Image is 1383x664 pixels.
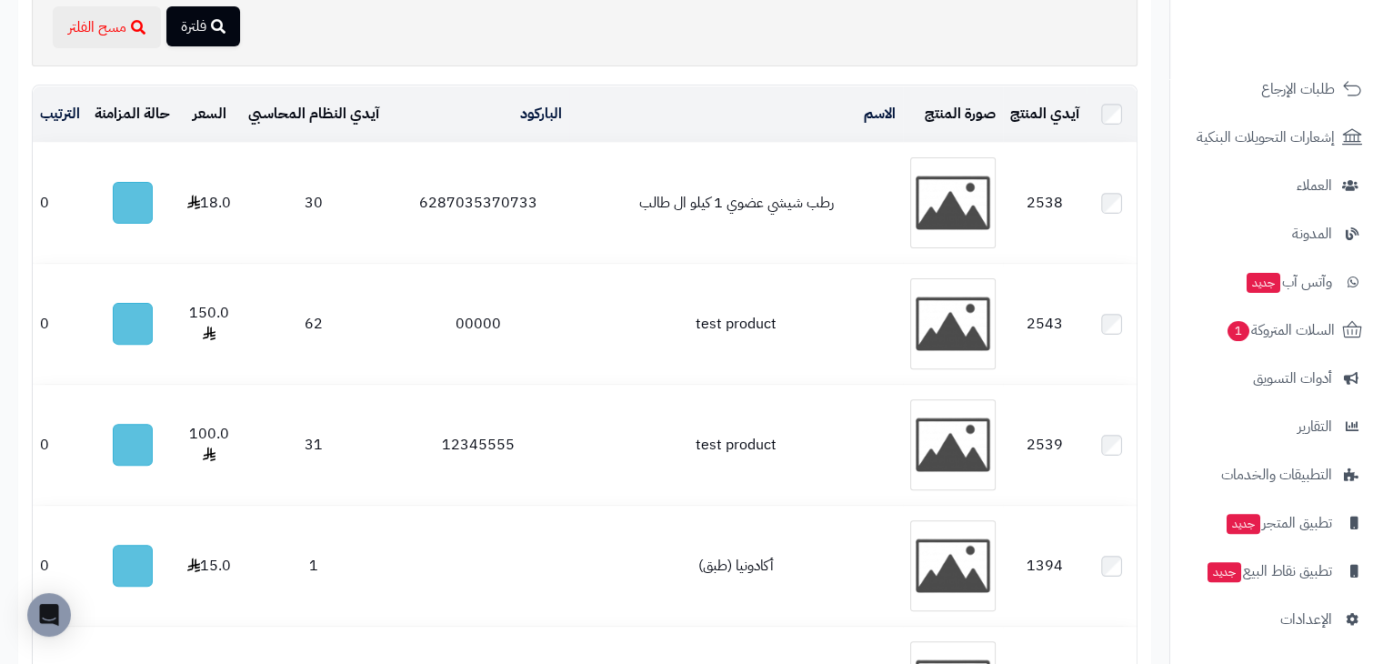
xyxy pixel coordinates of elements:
img: أكادونيا (طبق) [910,520,996,611]
td: 62 [241,264,386,384]
span: التطبيقات والخدمات [1221,462,1332,488]
span: جديد [1247,273,1280,293]
a: تطبيق نقاط البيعجديد [1181,549,1372,593]
td: 18.0 [177,143,241,263]
a: التطبيقات والخدمات [1181,453,1372,497]
td: آيدي النظام المحاسبي [241,86,386,142]
span: المدونة [1292,221,1332,246]
a: أدوات التسويق [1181,357,1372,400]
a: المدونة [1181,212,1372,256]
span: الإعدادات [1280,607,1332,632]
a: إشعارات التحويلات البنكية [1181,116,1372,159]
span: جديد [1227,514,1260,534]
button: فلترة [166,6,240,46]
td: 15.0 [177,506,241,626]
td: 12345555 [386,385,569,505]
td: صورة المنتج [903,86,1003,142]
span: وآتس آب [1245,269,1332,295]
span: جديد [1208,562,1241,582]
a: التقارير [1181,405,1372,448]
td: 00000 [386,264,569,384]
td: 0 [33,506,87,626]
a: الإعدادات [1181,598,1372,641]
span: أدوات التسويق [1253,366,1332,391]
td: 2543 [1003,264,1087,384]
td: 30 [241,143,386,263]
td: أكادونيا (طبق) [569,506,902,626]
div: Open Intercom Messenger [27,593,71,637]
img: logo-2.png [1259,48,1366,86]
a: الترتيب [40,103,80,125]
span: طلبات الإرجاع [1261,76,1335,102]
td: 0 [33,143,87,263]
td: 100.0 [177,385,241,505]
img: test product [910,399,996,490]
button: مسح الفلتر [53,6,161,48]
span: تطبيق نقاط البيع [1206,558,1332,584]
img: رطب شيشي عضوي 1 كيلو ال طالب [910,157,996,248]
td: 0 [33,385,87,505]
td: test product [569,385,902,505]
td: آيدي المنتج [1003,86,1087,142]
a: العملاء [1181,164,1372,207]
td: 6287035370733 [386,143,569,263]
a: وآتس آبجديد [1181,260,1372,304]
span: العملاء [1297,173,1332,198]
span: التقارير [1298,414,1332,439]
td: 0 [33,264,87,384]
td: test product [569,264,902,384]
span: إشعارات التحويلات البنكية [1197,125,1335,150]
td: 2538 [1003,143,1087,263]
img: test product [910,278,996,369]
span: 1 [1228,321,1249,341]
a: الباركود [520,103,562,125]
td: السعر [177,86,241,142]
a: السلات المتروكة1 [1181,308,1372,352]
span: السلات المتروكة [1226,317,1335,343]
td: 1394 [1003,506,1087,626]
td: 2539 [1003,385,1087,505]
td: 150.0 [177,264,241,384]
a: تطبيق المتجرجديد [1181,501,1372,545]
a: الاسم [864,103,896,125]
td: 1 [241,506,386,626]
span: تطبيق المتجر [1225,510,1332,536]
td: رطب شيشي عضوي 1 كيلو ال طالب [569,143,902,263]
a: طلبات الإرجاع [1181,67,1372,111]
td: 31 [241,385,386,505]
td: حالة المزامنة [87,86,177,142]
